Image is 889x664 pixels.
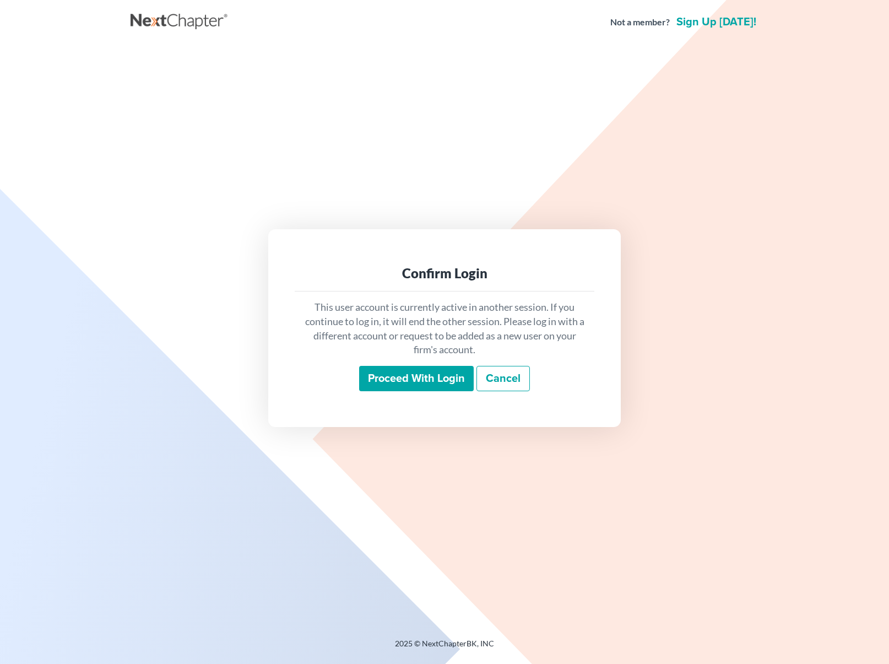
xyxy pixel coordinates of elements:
strong: Not a member? [610,16,670,29]
div: Confirm Login [303,264,586,282]
a: Cancel [476,366,530,391]
a: Sign up [DATE]! [674,17,758,28]
p: This user account is currently active in another session. If you continue to log in, it will end ... [303,300,586,357]
div: 2025 © NextChapterBK, INC [131,638,758,658]
input: Proceed with login [359,366,474,391]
